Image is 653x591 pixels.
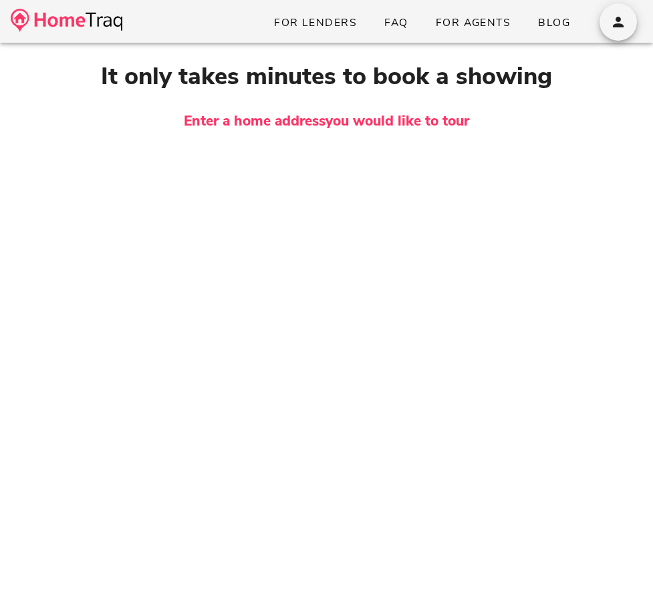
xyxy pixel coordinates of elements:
span: you would like to tour [325,112,469,130]
span: Blog [537,15,570,30]
a: For Lenders [263,11,368,35]
h3: Enter a home address [34,111,620,132]
span: It only takes minutes to book a showing [101,60,552,93]
a: For Agents [424,11,521,35]
span: For Agents [435,15,511,30]
a: FAQ [373,11,419,35]
a: Blog [527,11,581,35]
span: FAQ [384,15,408,30]
span: For Lenders [273,15,357,30]
img: desktop-logo.34a1112.png [11,9,122,32]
